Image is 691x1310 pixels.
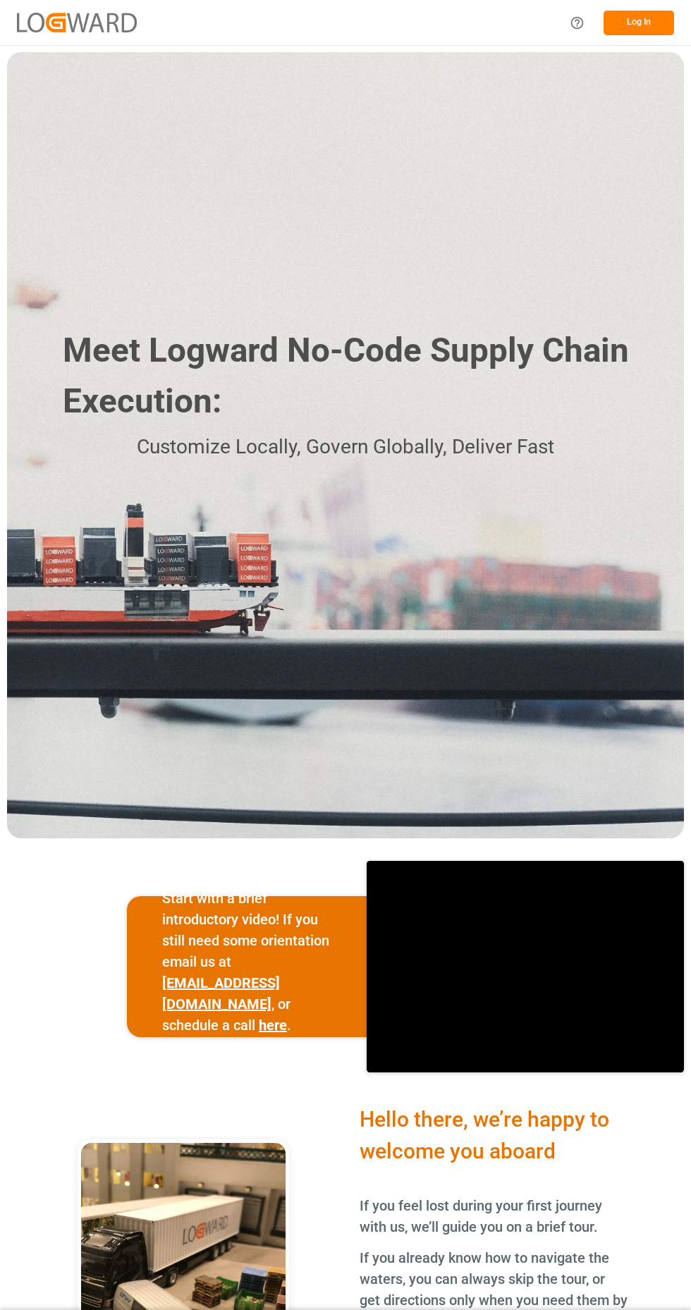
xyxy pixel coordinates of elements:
[561,7,593,39] button: Help Center
[604,11,674,35] button: Log In
[360,1103,628,1167] div: Hello there, we’re happy to welcome you aboard
[17,13,137,32] img: Logward_new_orange.png
[162,888,331,1036] p: Start with a brief introductory video! If you still need some orientation email us at , or schedu...
[367,861,684,1072] iframe: video
[42,431,649,463] p: Customize Locally, Govern Globally, Deliver Fast
[63,326,649,427] h1: Meet Logward No-Code Supply Chain Execution:
[360,1195,628,1237] p: If you feel lost during your first journey with us, we’ll guide you on a brief tour.
[259,1017,287,1034] a: here
[162,974,280,1012] a: [EMAIL_ADDRESS][DOMAIN_NAME]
